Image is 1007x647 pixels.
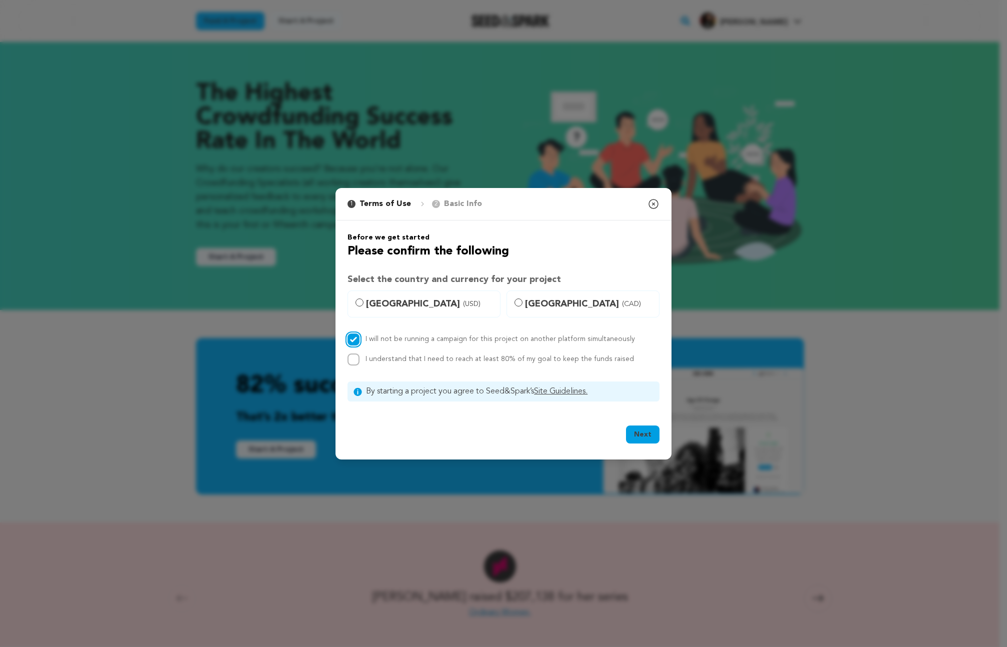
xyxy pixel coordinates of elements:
label: I understand that I need to reach at least 80% of my goal to keep the funds raised [365,355,634,362]
span: 1 [347,200,355,208]
span: 2 [432,200,440,208]
label: I will not be running a campaign for this project on another platform simultaneously [365,335,635,342]
h6: Before we get started [347,232,659,242]
h2: Please confirm the following [347,242,659,260]
p: Terms of Use [359,198,411,210]
span: By starting a project you agree to Seed&Spark’s [366,385,653,397]
h3: Select the country and currency for your project [347,272,659,286]
span: (USD) [463,299,480,309]
p: Basic Info [444,198,482,210]
span: (CAD) [622,299,641,309]
span: [GEOGRAPHIC_DATA] [366,297,494,311]
span: [GEOGRAPHIC_DATA] [525,297,653,311]
button: Next [626,425,659,443]
a: Site Guidelines. [534,387,587,395]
